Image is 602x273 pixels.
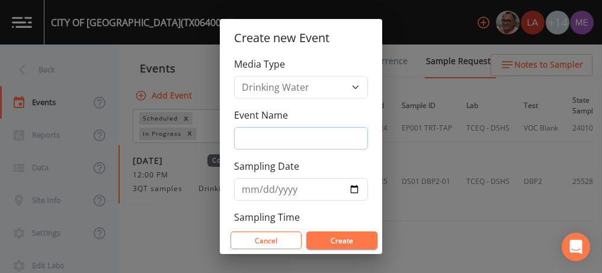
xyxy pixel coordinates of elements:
[234,210,300,224] label: Sampling Time
[234,159,299,173] label: Sampling Date
[230,231,302,249] button: Cancel
[220,19,382,57] h2: Create new Event
[306,231,377,249] button: Create
[562,233,590,261] div: Open Intercom Messenger
[234,108,288,122] label: Event Name
[234,57,285,71] label: Media Type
